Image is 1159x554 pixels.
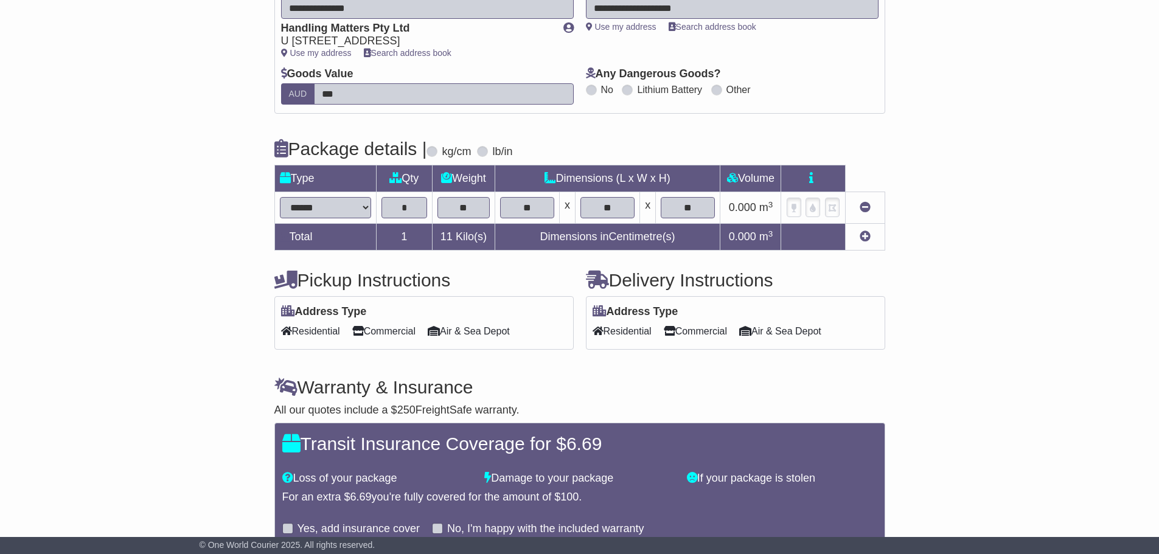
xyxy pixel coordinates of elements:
[281,35,551,48] div: U [STREET_ADDRESS]
[759,230,773,243] span: m
[593,322,652,341] span: Residential
[274,165,376,192] td: Type
[352,322,416,341] span: Commercial
[560,491,579,503] span: 100
[281,322,340,341] span: Residential
[298,522,420,536] label: Yes, add insurance cover
[860,230,871,243] a: Add new item
[442,145,471,159] label: kg/cm
[586,270,885,290] h4: Delivery Instructions
[729,230,756,243] span: 0.000
[640,192,656,224] td: x
[282,491,877,504] div: For an extra $ you're fully covered for the amount of $ .
[281,68,353,81] label: Goods Value
[281,305,367,319] label: Address Type
[433,165,495,192] td: Weight
[759,201,773,213] span: m
[768,229,773,238] sup: 3
[200,540,375,550] span: © One World Courier 2025. All rights reserved.
[281,48,352,58] a: Use my address
[586,68,721,81] label: Any Dangerous Goods?
[274,224,376,251] td: Total
[364,48,451,58] a: Search address book
[768,200,773,209] sup: 3
[566,434,602,454] span: 6.69
[726,84,751,95] label: Other
[681,472,883,485] div: If your package is stolen
[274,270,574,290] h4: Pickup Instructions
[281,83,315,105] label: AUD
[593,305,678,319] label: Address Type
[739,322,821,341] span: Air & Sea Depot
[637,84,702,95] label: Lithium Battery
[440,230,453,243] span: 11
[274,404,885,417] div: All our quotes include a $ FreightSafe warranty.
[281,22,551,35] div: Handling Matters Pty Ltd
[860,201,871,213] a: Remove this item
[428,322,510,341] span: Air & Sea Depot
[495,165,720,192] td: Dimensions (L x W x H)
[274,139,427,159] h4: Package details |
[350,491,372,503] span: 6.69
[601,84,613,95] label: No
[729,201,756,213] span: 0.000
[559,192,575,224] td: x
[282,434,877,454] h4: Transit Insurance Coverage for $
[720,165,781,192] td: Volume
[397,404,416,416] span: 250
[495,224,720,251] td: Dimensions in Centimetre(s)
[478,472,681,485] div: Damage to your package
[274,377,885,397] h4: Warranty & Insurance
[376,165,433,192] td: Qty
[492,145,512,159] label: lb/in
[669,22,756,32] a: Search address book
[433,224,495,251] td: Kilo(s)
[586,22,656,32] a: Use my address
[664,322,727,341] span: Commercial
[447,522,644,536] label: No, I'm happy with the included warranty
[376,224,433,251] td: 1
[276,472,479,485] div: Loss of your package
